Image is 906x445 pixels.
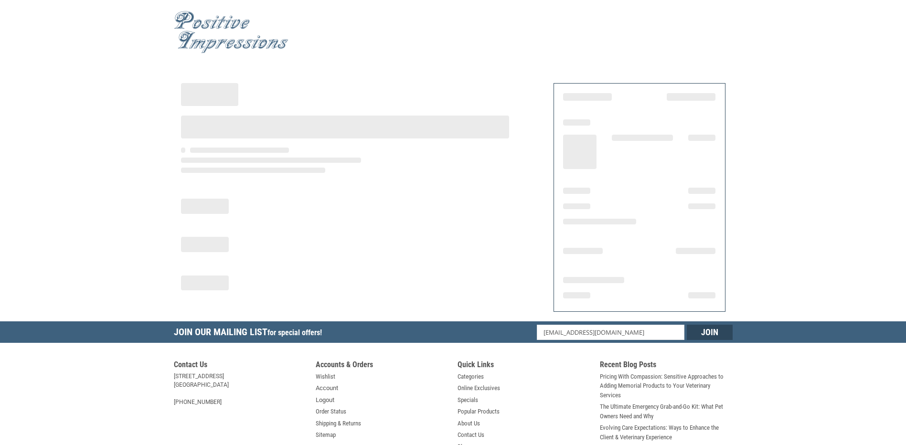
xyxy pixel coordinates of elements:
h5: Accounts & Orders [316,360,448,372]
a: Evolving Care Expectations: Ways to Enhance the Client & Veterinary Experience [600,423,733,442]
a: About Us [458,419,480,428]
a: Pricing With Compassion: Sensitive Approaches to Adding Memorial Products to Your Veterinary Serv... [600,372,733,400]
h5: Recent Blog Posts [600,360,733,372]
a: Categories [458,372,484,381]
a: Sitemap [316,430,336,440]
address: [STREET_ADDRESS] [GEOGRAPHIC_DATA] [PHONE_NUMBER] [174,372,307,406]
a: The Ultimate Emergency Grab-and-Go Kit: What Pet Owners Need and Why [600,402,733,421]
a: Specials [458,395,478,405]
a: Shipping & Returns [316,419,361,428]
a: Account [316,383,338,393]
span: for special offers! [267,328,322,337]
input: Email [537,325,684,340]
a: Logout [316,395,334,405]
a: Contact Us [458,430,484,440]
a: Wishlist [316,372,335,381]
a: Order Status [316,407,346,416]
h5: Join Our Mailing List [174,321,327,346]
h5: Contact Us [174,360,307,372]
h5: Quick Links [458,360,590,372]
a: Online Exclusives [458,383,500,393]
img: Positive Impressions [174,11,288,53]
a: Popular Products [458,407,500,416]
input: Join [687,325,733,340]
